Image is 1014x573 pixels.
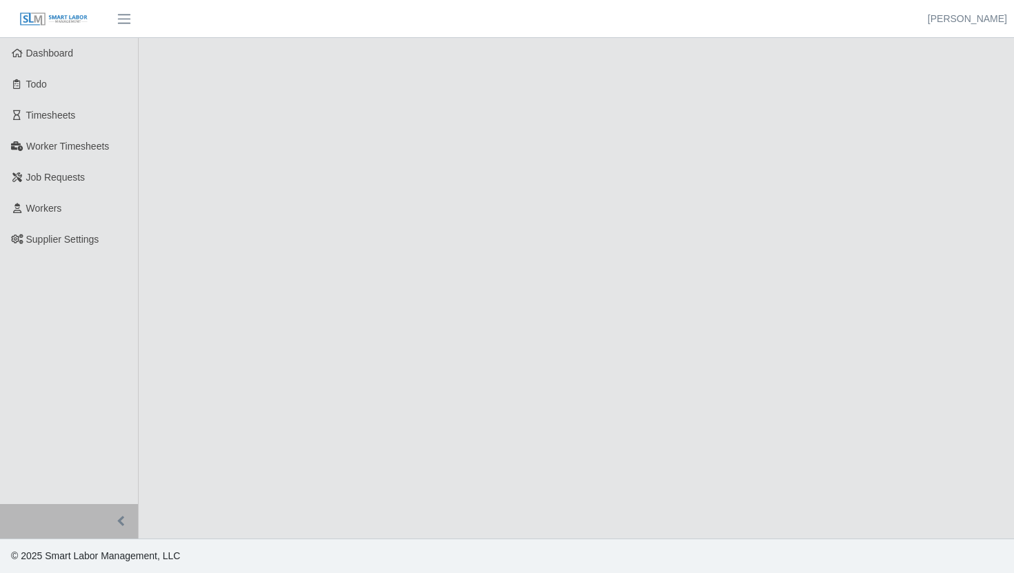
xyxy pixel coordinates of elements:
span: Workers [26,203,62,214]
img: SLM Logo [19,12,88,27]
span: Dashboard [26,48,74,59]
span: Todo [26,79,47,90]
span: Job Requests [26,172,86,183]
span: Worker Timesheets [26,141,109,152]
span: Timesheets [26,110,76,121]
span: Supplier Settings [26,234,99,245]
span: © 2025 Smart Labor Management, LLC [11,550,180,561]
a: [PERSON_NAME] [928,12,1007,26]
